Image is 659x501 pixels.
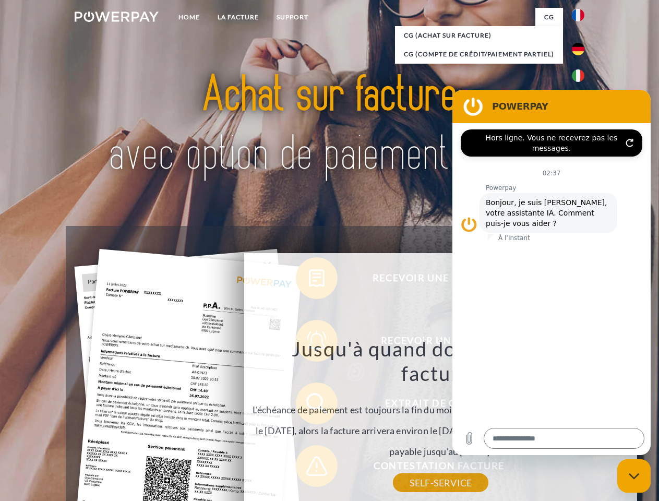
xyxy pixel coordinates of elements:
a: CG (achat sur facture) [395,26,563,45]
a: CG [535,8,563,27]
img: title-powerpay_fr.svg [100,50,559,200]
a: Support [268,8,317,27]
img: it [572,69,584,82]
a: CG (Compte de crédit/paiement partiel) [395,45,563,64]
iframe: Fenêtre de messagerie [452,90,651,455]
img: logo-powerpay-white.svg [75,11,159,22]
div: L'échéance de paiement est toujours la fin du mois. Par exemple, si la commande a été passée le [... [250,336,631,483]
a: LA FACTURE [209,8,268,27]
a: SELF-SERVICE [393,473,488,492]
h3: Jusqu'à quand dois-je payer ma facture? [250,336,631,386]
img: de [572,43,584,55]
iframe: Bouton de lancement de la fenêtre de messagerie, conversation en cours [617,459,651,493]
img: fr [572,9,584,21]
a: Home [170,8,209,27]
